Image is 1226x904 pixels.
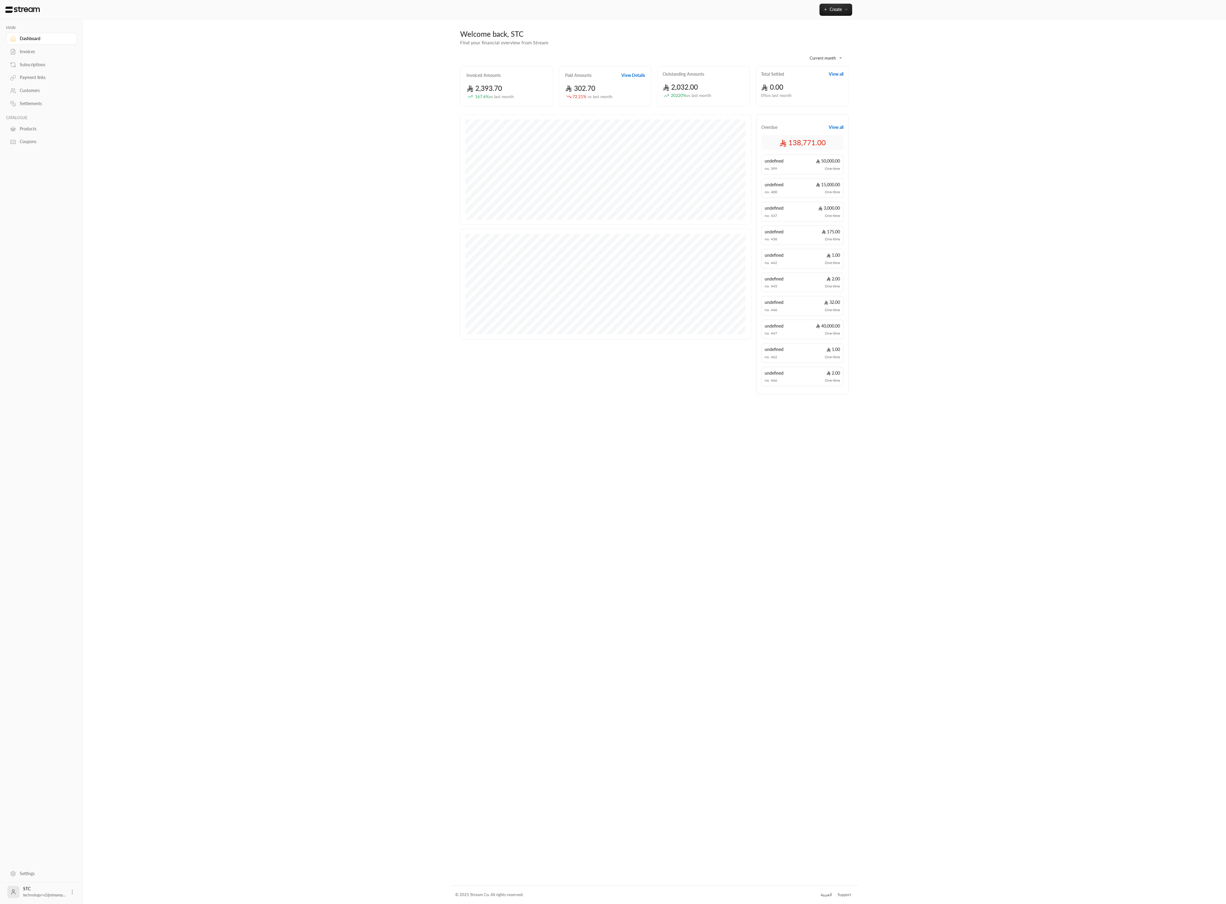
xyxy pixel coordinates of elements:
[761,83,783,91] span: 0.00
[565,72,592,78] h2: Paid Amounts
[6,59,77,70] a: Subscriptions
[765,229,784,235] span: undefined
[765,237,777,242] span: no. 438
[20,62,69,68] div: Subscriptions
[821,892,832,898] div: العربية
[825,378,840,383] span: One-time
[825,331,840,336] span: One-time
[825,260,840,265] span: One-time
[572,94,613,100] span: 72.21 %
[824,299,840,305] span: 32.00
[489,94,514,99] span: vs last month
[621,72,645,78] button: View Details
[825,213,840,218] span: One-time
[588,94,613,99] span: vs last month
[6,72,77,84] a: Payment links
[765,276,784,282] span: undefined
[765,299,784,305] span: undefined
[825,166,840,171] span: One-time
[6,85,77,97] a: Customers
[765,331,777,336] span: no. 447
[6,46,77,58] a: Invoices
[765,166,777,171] span: no. 399
[20,36,69,42] div: Dashboard
[5,6,40,13] img: Logo
[460,29,849,39] div: Welcome back, STC
[466,84,502,92] span: 2,393.70
[765,182,784,188] span: undefined
[20,88,69,94] div: Customers
[825,190,840,194] span: One-time
[663,83,698,91] span: 2,032.00
[761,124,777,130] span: Overdue
[825,308,840,312] span: One-time
[6,868,77,879] a: Settings
[765,355,777,359] span: no. 462
[455,892,523,898] div: © 2025 Stream Co. All rights reserved.
[830,7,842,12] span: Create
[671,92,711,99] span: 20220 %
[20,126,69,132] div: Products
[765,190,777,194] span: no. 400
[818,205,840,211] span: 3,000.00
[23,886,66,898] div: STC
[816,182,840,188] span: 15,000.00
[6,123,77,135] a: Products
[816,158,840,164] span: 50,000.00
[825,355,840,359] span: One-time
[765,205,784,211] span: undefined
[825,284,840,289] span: One-time
[765,346,784,352] span: undefined
[816,323,840,329] span: 40,000.00
[819,4,852,16] button: Create
[765,213,777,218] span: no. 437
[829,71,843,77] button: View all
[6,115,77,120] p: CATALOGUE
[460,40,548,45] span: Find your financial overview from Stream
[6,33,77,45] a: Dashboard
[765,378,777,383] span: no. 466
[20,871,69,877] div: Settings
[829,124,843,130] button: View all
[6,26,77,30] p: MAIN
[765,260,777,265] span: no. 442
[466,72,501,78] h2: Invoiced Amounts
[765,284,777,289] span: no. 445
[825,237,840,242] span: One-time
[6,98,77,110] a: Settlements
[761,71,784,77] h2: Total Settled
[826,276,840,282] span: 2.00
[761,92,792,99] span: 0 % vs last month
[20,101,69,107] div: Settlements
[765,158,784,164] span: undefined
[779,138,826,147] span: 138,771.00
[663,71,704,77] h2: Outstanding Amounts
[23,893,66,897] span: technology+v2@streamp...
[765,370,784,376] span: undefined
[765,308,777,312] span: no. 446
[20,49,69,55] div: Invoices
[20,74,69,81] div: Payment links
[826,346,840,352] span: 1.00
[821,229,840,235] span: 175.00
[800,50,845,66] div: Current month
[765,252,784,258] span: undefined
[565,84,595,92] span: 302.70
[686,93,711,98] span: vs last month
[475,94,514,100] span: 167.6 %
[20,139,69,145] div: Coupons
[826,252,840,258] span: 1.00
[765,323,784,329] span: undefined
[826,370,840,376] span: 2.00
[6,136,77,148] a: Coupons
[836,889,853,900] a: Support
